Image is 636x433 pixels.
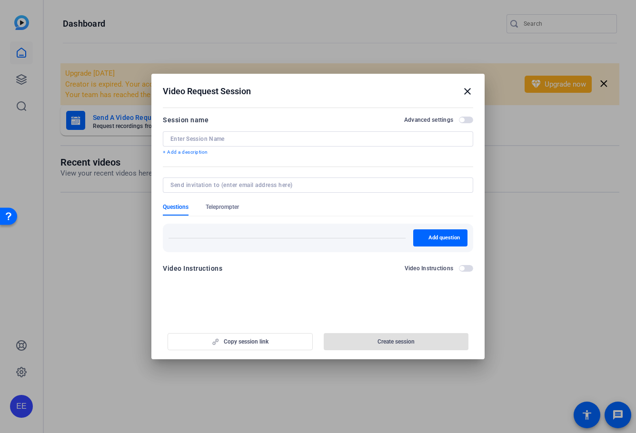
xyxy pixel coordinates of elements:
div: Video Instructions [163,263,222,274]
span: Teleprompter [206,203,239,211]
div: Video Request Session [163,86,473,97]
button: Add question [413,229,467,246]
mat-icon: close [462,86,473,97]
input: Enter Session Name [170,135,466,143]
span: Add question [428,234,460,242]
h2: Advanced settings [404,116,453,124]
p: + Add a description [163,148,473,156]
input: Send invitation to (enter email address here) [170,181,462,189]
span: Questions [163,203,189,211]
h2: Video Instructions [405,265,454,272]
div: Session name [163,114,209,126]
